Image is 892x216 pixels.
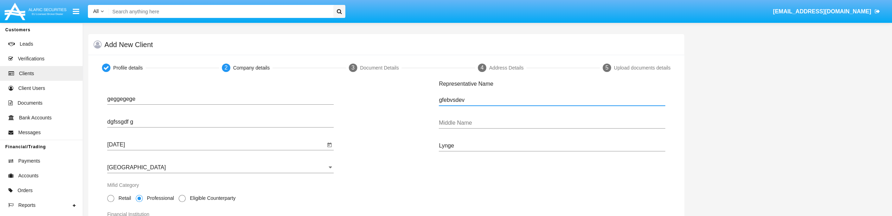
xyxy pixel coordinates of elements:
[233,64,270,72] div: Company details
[18,55,44,63] span: Verifications
[360,64,399,72] div: Document Details
[18,129,41,136] span: Messages
[19,70,34,77] span: Clients
[4,1,68,22] img: Logo image
[770,2,883,21] a: [EMAIL_ADDRESS][DOMAIN_NAME]
[143,195,176,202] span: Professional
[107,182,139,189] label: Mifid Category
[773,8,871,14] span: [EMAIL_ADDRESS][DOMAIN_NAME]
[489,64,524,72] div: Address Details
[18,85,45,92] span: Client Users
[18,202,36,209] span: Reports
[18,172,39,179] span: Accounts
[93,8,99,14] span: All
[224,65,227,71] span: 2
[605,65,608,71] span: 5
[114,195,133,202] span: Retail
[18,187,33,194] span: Orders
[88,8,109,15] a: All
[18,157,40,165] span: Payments
[439,80,493,87] label: Representative Name
[18,99,43,107] span: Documents
[104,42,153,47] h5: Add New Client
[614,64,670,72] div: Upload documents details
[325,141,334,149] button: Open calendar
[186,195,237,202] span: Eligible Counterparty
[481,65,484,71] span: 4
[109,5,331,18] input: Search
[113,64,143,72] div: Profile details
[351,65,354,71] span: 3
[20,40,33,48] span: Leads
[19,114,52,122] span: Bank Accounts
